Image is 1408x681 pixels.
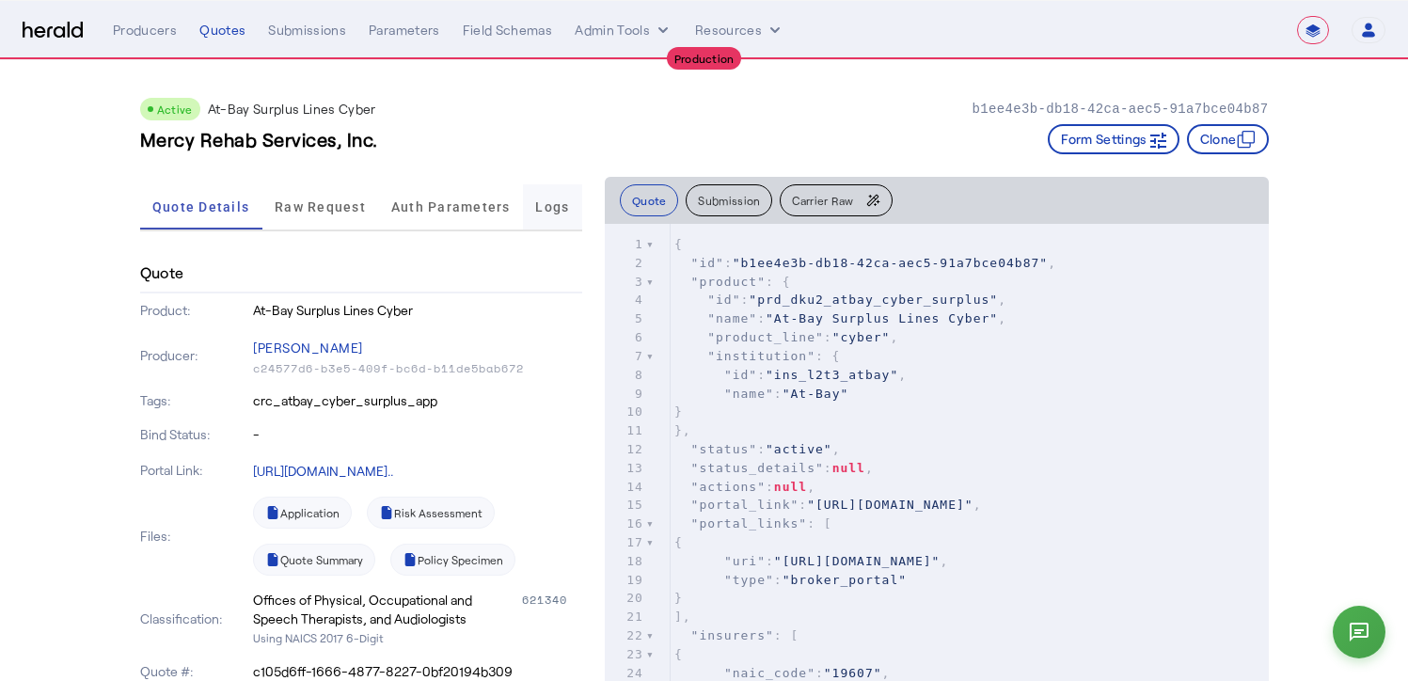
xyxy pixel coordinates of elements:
[674,311,1006,325] span: : ,
[157,103,193,116] span: Active
[972,100,1268,119] p: b1ee4e3b-db18-42ca-aec5-91a7bce04b87
[605,515,646,533] div: 16
[605,533,646,552] div: 17
[605,645,646,664] div: 23
[605,589,646,608] div: 20
[605,421,646,440] div: 11
[605,478,646,497] div: 14
[674,461,874,475] span: : ,
[253,544,375,576] a: Quote Summary
[253,463,393,479] a: [URL][DOMAIN_NAME]..
[140,527,250,546] p: Files:
[253,497,352,529] a: Application
[140,662,250,681] p: Quote #:
[707,349,815,363] span: "institution"
[674,387,848,401] span: :
[824,666,882,680] span: "19607"
[140,425,250,444] p: Bind Status:
[724,666,815,680] span: "naic_code"
[691,498,799,512] span: "portal_link"
[674,498,982,512] span: : ,
[707,311,757,325] span: "name"
[253,662,582,681] p: c105d6ff-1666-4877-8227-0bf20194b309
[667,47,742,70] div: Production
[253,391,582,410] p: crc_atbay_cyber_surplus_app
[674,516,832,531] span: : [
[390,544,515,576] a: Policy Specimen
[253,301,582,320] p: At-Bay Surplus Lines Cyber
[253,335,582,361] p: [PERSON_NAME]
[674,666,891,680] span: : ,
[605,347,646,366] div: 7
[605,385,646,404] div: 9
[733,256,1048,270] span: "b1ee4e3b-db18-42ca-aec5-91a7bce04b87"
[674,535,683,549] span: {
[674,480,815,494] span: : ,
[707,330,824,344] span: "product_line"
[691,256,724,270] span: "id"
[674,442,841,456] span: : ,
[691,516,808,531] span: "portal_links"
[774,554,941,568] span: "[URL][DOMAIN_NAME]"
[605,273,646,292] div: 3
[605,366,646,385] div: 8
[724,368,757,382] span: "id"
[605,459,646,478] div: 13
[674,628,799,642] span: : [
[691,628,774,642] span: "insurers"
[140,301,250,320] p: Product:
[575,21,672,40] button: internal dropdown menu
[605,571,646,590] div: 19
[605,235,646,254] div: 1
[268,21,346,40] div: Submissions
[1048,124,1179,154] button: Form Settings
[674,275,791,289] span: : {
[152,200,249,214] span: Quote Details
[605,552,646,571] div: 18
[674,330,898,344] span: : ,
[674,647,683,661] span: {
[522,591,582,628] div: 621340
[199,21,245,40] div: Quotes
[749,293,998,307] span: "prd_dku2_atbay_cyber_surplus"
[605,328,646,347] div: 6
[691,275,766,289] span: "product"
[674,573,907,587] span: :
[691,461,824,475] span: "status_details"
[605,440,646,459] div: 12
[674,404,683,419] span: }
[140,126,378,152] h3: Mercy Rehab Services, Inc.
[686,184,772,216] button: Submission
[724,387,774,401] span: "name"
[783,573,907,587] span: "broker_portal"
[674,256,1056,270] span: : ,
[605,626,646,645] div: 22
[605,403,646,421] div: 10
[691,480,766,494] span: "actions"
[369,21,440,40] div: Parameters
[832,461,865,475] span: null
[832,330,891,344] span: "cyber"
[253,591,518,628] div: Offices of Physical, Occupational and Speech Therapists, and Audiologists
[674,349,841,363] span: : {
[140,391,250,410] p: Tags:
[140,261,184,284] h4: Quote
[1187,124,1269,154] button: Clone
[674,368,907,382] span: : ,
[674,293,1006,307] span: : ,
[535,200,569,214] span: Logs
[707,293,740,307] span: "id"
[253,361,582,376] p: c24577d6-b3e5-409f-bc6d-b11de5bab672
[724,554,766,568] span: "uri"
[695,21,784,40] button: Resources dropdown menu
[780,184,892,216] button: Carrier Raw
[391,200,511,214] span: Auth Parameters
[724,573,774,587] span: "type"
[605,309,646,328] div: 5
[113,21,177,40] div: Producers
[605,608,646,626] div: 21
[766,311,998,325] span: "At-Bay Surplus Lines Cyber"
[674,610,691,624] span: ],
[140,461,250,480] p: Portal Link:
[774,480,807,494] span: null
